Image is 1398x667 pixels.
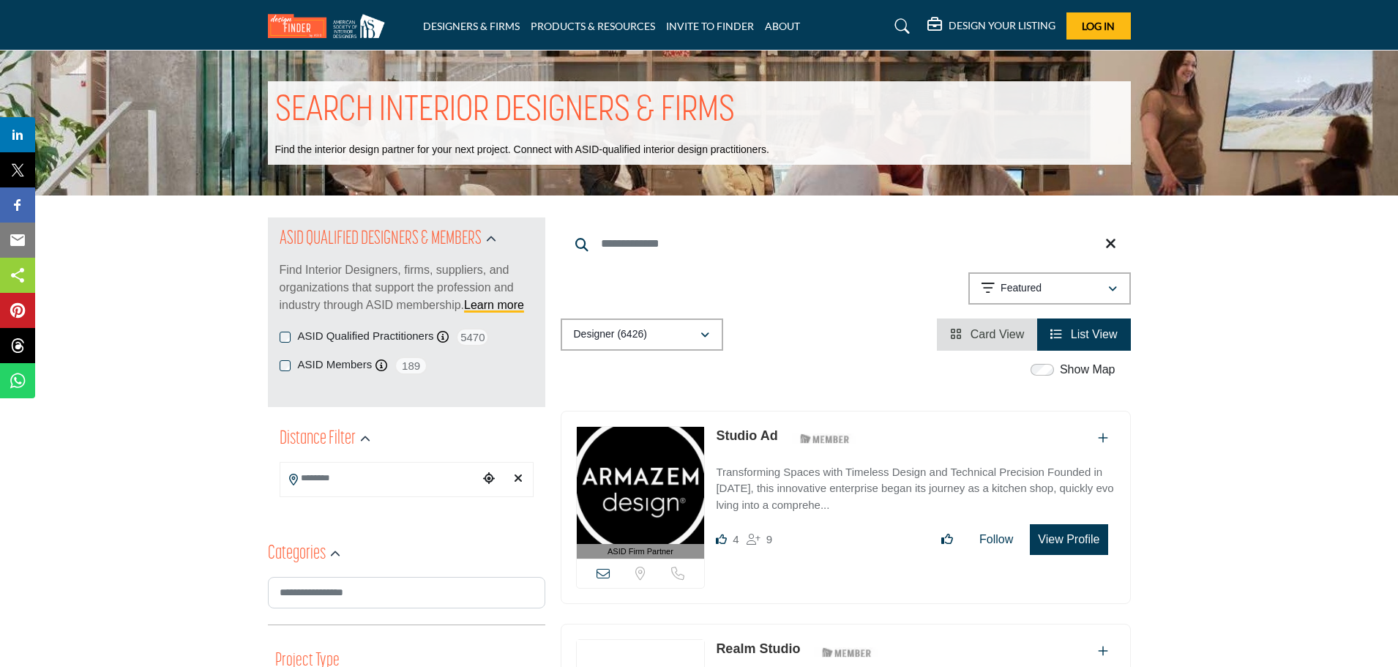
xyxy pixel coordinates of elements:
[971,328,1025,340] span: Card View
[970,525,1023,554] button: Follow
[747,531,772,548] div: Followers
[716,428,777,443] a: Studio Ad
[395,357,427,375] span: 189
[577,427,705,559] a: ASID Firm Partner
[268,577,545,608] input: Search Category
[423,20,520,32] a: DESIGNERS & FIRMS
[765,20,800,32] a: ABOUT
[268,541,326,567] h2: Categories
[733,533,739,545] span: 4
[507,463,529,495] div: Clear search location
[608,545,673,558] span: ASID Firm Partner
[478,463,500,495] div: Choose your current location
[280,426,356,452] h2: Distance Filter
[1037,318,1130,351] li: List View
[531,20,655,32] a: PRODUCTS & RESOURCES
[456,328,489,346] span: 5470
[716,455,1115,514] a: Transforming Spaces with Timeless Design and Technical Precision Founded in [DATE], this innovati...
[1066,12,1131,40] button: Log In
[792,430,858,448] img: ASID Members Badge Icon
[574,327,647,342] p: Designer (6426)
[932,525,962,554] button: Like listing
[275,143,769,157] p: Find the interior design partner for your next project. Connect with ASID-qualified interior desi...
[927,18,1055,35] div: DESIGN YOUR LISTING
[280,360,291,371] input: ASID Members checkbox
[280,261,534,314] p: Find Interior Designers, firms, suppliers, and organizations that support the profession and indu...
[968,272,1131,305] button: Featured
[280,464,478,493] input: Search Location
[949,19,1055,32] h5: DESIGN YOUR LISTING
[950,328,1024,340] a: View Card
[268,14,392,38] img: Site Logo
[577,427,705,544] img: Studio Ad
[716,639,800,659] p: Realm Studio
[716,534,727,545] i: Likes
[1098,645,1108,657] a: Add To List
[666,20,754,32] a: INVITE TO FINDER
[561,226,1131,261] input: Search Keyword
[275,89,735,134] h1: SEARCH INTERIOR DESIGNERS & FIRMS
[298,328,434,345] label: ASID Qualified Practitioners
[937,318,1037,351] li: Card View
[716,464,1115,514] p: Transforming Spaces with Timeless Design and Technical Precision Founded in [DATE], this innovati...
[1098,432,1108,444] a: Add To List
[1082,20,1115,32] span: Log In
[561,318,723,351] button: Designer (6426)
[1071,328,1118,340] span: List View
[280,332,291,343] input: ASID Qualified Practitioners checkbox
[298,357,373,373] label: ASID Members
[716,426,777,446] p: Studio Ad
[280,226,482,253] h2: ASID QUALIFIED DESIGNERS & MEMBERS
[766,533,772,545] span: 9
[716,641,800,656] a: Realm Studio
[881,15,919,38] a: Search
[814,643,880,661] img: ASID Members Badge Icon
[1050,328,1117,340] a: View List
[1030,524,1107,555] button: View Profile
[464,299,524,311] a: Learn more
[1001,281,1042,296] p: Featured
[1060,361,1115,379] label: Show Map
